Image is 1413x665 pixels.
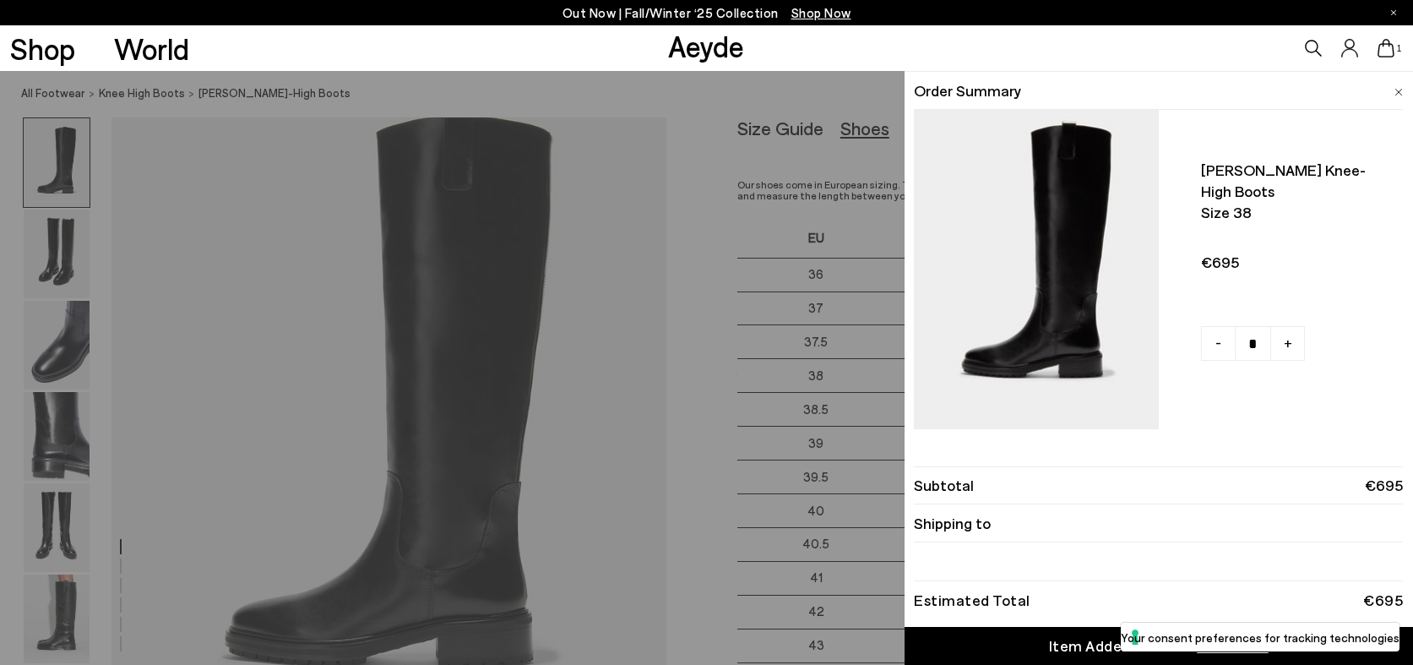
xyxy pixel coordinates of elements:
[1049,635,1187,657] div: Item Added to Cart
[1363,594,1403,606] div: €695
[1201,252,1394,273] span: €695
[1365,475,1403,496] span: €695
[1394,44,1403,53] span: 1
[1121,629,1399,646] label: Your consent preferences for tracking technologies
[1378,39,1394,57] a: 1
[668,28,744,63] a: Aeyde
[114,34,189,63] a: World
[914,466,1403,504] li: Subtotal
[1270,326,1305,361] a: +
[914,80,1021,101] span: Order Summary
[562,3,851,24] p: Out Now | Fall/Winter ‘25 Collection
[1284,331,1292,353] span: +
[1201,326,1236,361] a: -
[905,627,1413,665] a: Item Added to Cart View Cart
[1121,623,1399,651] button: Your consent preferences for tracking technologies
[914,90,1159,430] img: AEYDE-HENRY-CALF-LEATHER-BLACK-1_38eed109-ee1a-4e34-a4a6-db5c1351dc88_900x.jpg
[791,5,851,20] span: Navigate to /collections/new-in
[914,513,991,534] span: Shipping to
[1201,202,1394,223] span: Size 38
[1201,160,1394,202] span: [PERSON_NAME] knee-high boots
[10,34,75,63] a: Shop
[1215,331,1221,353] span: -
[914,594,1030,606] div: Estimated Total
